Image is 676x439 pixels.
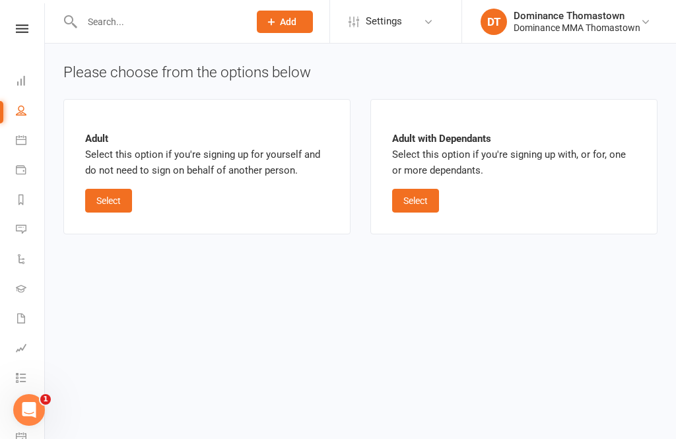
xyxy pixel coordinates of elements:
button: Select [392,189,439,213]
a: Payments [16,156,46,186]
span: 1 [40,394,51,405]
a: Dashboard [16,67,46,97]
div: Dominance MMA Thomastown [514,22,640,34]
input: Search... [78,13,240,31]
div: Please choose from the options below [63,62,658,83]
button: Select [85,189,132,213]
a: Assessments [16,335,46,364]
iframe: Intercom live chat [13,394,45,426]
span: Settings [366,7,402,36]
strong: Adult [85,133,108,145]
a: Calendar [16,127,46,156]
div: DT [481,9,507,35]
strong: Adult with Dependants [392,133,491,145]
a: People [16,97,46,127]
button: Add [257,11,313,33]
span: Add [280,17,296,27]
p: Select this option if you're signing up for yourself and do not need to sign on behalf of another... [85,131,329,178]
a: Reports [16,186,46,216]
p: Select this option if you're signing up with, or for, one or more dependants. [392,131,636,178]
div: Dominance Thomastown [514,10,640,22]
